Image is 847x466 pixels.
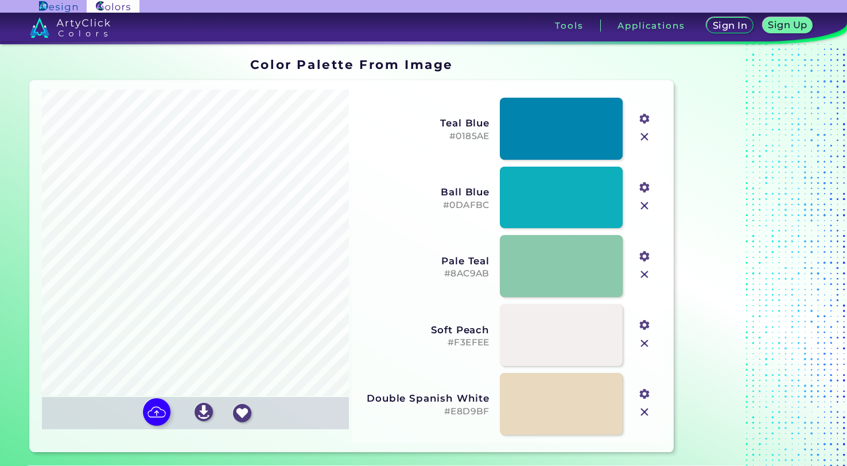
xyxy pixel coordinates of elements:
img: logo_artyclick_colors_white.svg [30,17,111,38]
img: icon_close.svg [637,267,652,282]
a: Sign In [709,18,751,33]
h3: Applications [617,21,685,30]
img: ArtyClick Design logo [39,1,77,12]
img: icon_close.svg [637,129,652,144]
img: icon picture [143,398,170,426]
h3: Double Spanish White [360,392,489,404]
h5: Sign In [714,21,745,30]
h5: #F3EFEE [360,337,489,348]
a: Sign Up [765,18,811,33]
h1: Color Palette From Image [250,56,453,73]
img: icon_close.svg [637,336,652,351]
h3: Ball Blue [360,186,489,198]
h3: Teal Blue [360,117,489,129]
img: icon_download_white.svg [195,403,213,421]
img: icon_close.svg [637,198,652,213]
h5: #0185AE [360,131,489,142]
h5: #0DAFBC [360,200,489,211]
h5: #8AC9AB [360,268,489,279]
h3: Soft Peach [360,324,489,336]
img: icon_close.svg [637,405,652,419]
h3: Pale Teal [360,255,489,267]
img: icon_favourite_white.svg [233,404,251,422]
h5: Sign Up [770,21,805,29]
h3: Tools [555,21,583,30]
h5: #E8D9BF [360,406,489,417]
